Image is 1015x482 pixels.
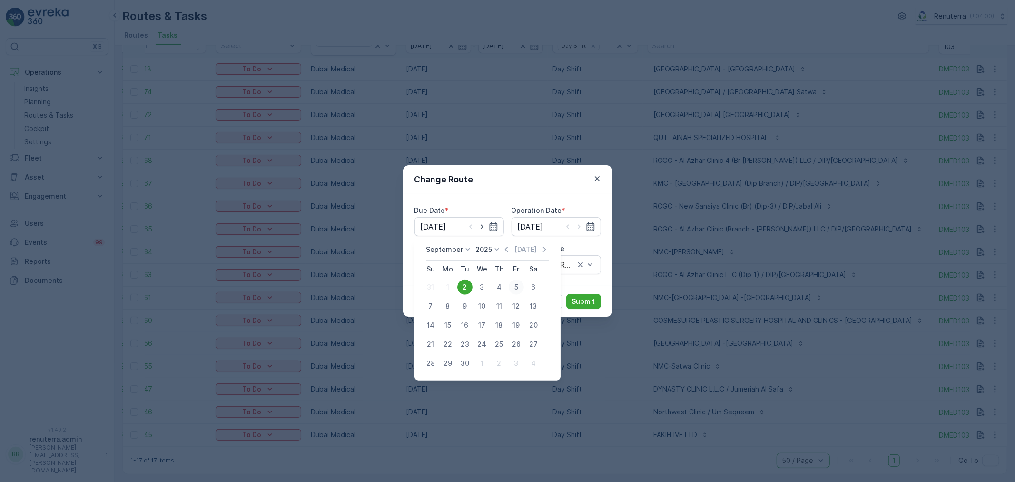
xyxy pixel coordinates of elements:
[514,245,537,254] p: [DATE]
[512,206,562,214] label: Operation Date
[423,280,438,295] div: 31
[526,337,541,352] div: 27
[423,356,438,371] div: 28
[440,299,455,314] div: 8
[423,337,438,352] div: 21
[526,318,541,333] div: 20
[474,337,490,352] div: 24
[457,337,473,352] div: 23
[492,356,507,371] div: 2
[414,206,445,214] label: Due Date
[457,280,473,295] div: 2
[526,280,541,295] div: 6
[492,299,507,314] div: 11
[474,356,490,371] div: 1
[414,217,504,236] input: dd/mm/yyyy
[440,356,455,371] div: 29
[457,356,473,371] div: 30
[566,294,601,309] button: Submit
[509,337,524,352] div: 26
[492,337,507,352] div: 25
[509,318,524,333] div: 19
[423,299,438,314] div: 7
[526,299,541,314] div: 13
[457,299,473,314] div: 9
[491,261,508,278] th: Thursday
[423,318,438,333] div: 14
[422,261,439,278] th: Sunday
[474,280,490,295] div: 3
[474,299,490,314] div: 10
[457,318,473,333] div: 16
[426,245,463,254] p: September
[509,299,524,314] div: 12
[414,173,473,186] p: Change Route
[473,261,491,278] th: Wednesday
[440,280,455,295] div: 1
[439,261,456,278] th: Monday
[492,280,507,295] div: 4
[525,261,542,278] th: Saturday
[492,318,507,333] div: 18
[474,318,490,333] div: 17
[476,245,493,254] p: 2025
[512,217,601,236] input: dd/mm/yyyy
[440,318,455,333] div: 15
[572,297,595,306] p: Submit
[509,356,524,371] div: 3
[440,337,455,352] div: 22
[526,356,541,371] div: 4
[509,280,524,295] div: 5
[456,261,473,278] th: Tuesday
[508,261,525,278] th: Friday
